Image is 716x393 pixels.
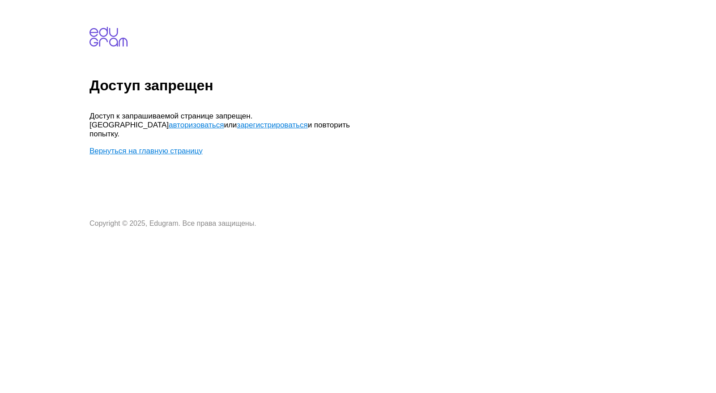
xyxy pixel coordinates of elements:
a: авторизоваться [169,121,224,129]
h1: Доступ запрещен [89,77,712,94]
img: edugram.com [89,27,128,46]
p: Доступ к запрашиваемой странице запрещен. [GEOGRAPHIC_DATA] или и повторить попытку. [89,112,358,139]
a: зарегистрироваться [237,121,307,129]
a: Вернуться на главную страницу [89,147,203,155]
p: Copyright © 2025, Edugram. Все права защищены. [89,220,358,228]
